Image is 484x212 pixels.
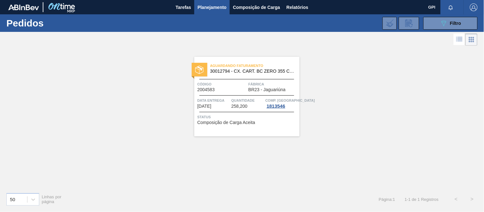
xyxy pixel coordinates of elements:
[185,57,300,136] a: statusAguardando Faturamento30012794 - CX. CART. BC ZERO 355 C6 429Código2004583FábricaBR23 - Jag...
[249,81,298,87] span: Fábrica
[265,97,298,109] a: Comp. [GEOGRAPHIC_DATA]1813546
[399,17,419,30] div: Solicitação de Revisão de Pedidos
[195,66,204,74] img: status
[423,17,478,30] button: Filtro
[8,4,39,10] img: TNhmsLtSVTkK8tSr43FrP2fwEKptu5GPRR3wAAAABJRU5ErkJggg==
[287,4,308,11] span: Relatórios
[265,97,315,104] span: Comp. Carga
[210,62,300,69] span: Aguardando Faturamento
[210,69,294,74] span: 30012794 - CX. CART. BC ZERO 355 C6 429
[405,197,439,202] span: 1 - 1 de 1 Registros
[197,97,230,104] span: Data entrega
[249,87,286,92] span: BR23 - Jaguariúna
[450,21,461,26] span: Filtro
[441,3,461,12] button: Notificações
[383,17,397,30] div: Importar Negociações dos Pedidos
[265,104,287,109] div: 1813546
[197,104,212,109] span: 19/08/2025
[454,33,465,46] div: Visão em Lista
[470,4,478,11] img: Logout
[42,194,62,204] span: Linhas por página
[197,81,247,87] span: Código
[197,114,298,120] span: Status
[465,33,478,46] div: Visão em Cards
[464,191,480,207] button: >
[6,19,98,27] h1: Pedidos
[448,191,464,207] button: <
[231,104,248,109] span: 258,200
[175,4,191,11] span: Tarefas
[10,197,15,202] div: 50
[197,120,255,125] span: Composição de Carga Aceita
[379,197,395,202] span: Página : 1
[231,97,264,104] span: Quantidade
[197,87,215,92] span: 2004583
[197,4,227,11] span: Planejamento
[233,4,280,11] span: Composição de Carga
